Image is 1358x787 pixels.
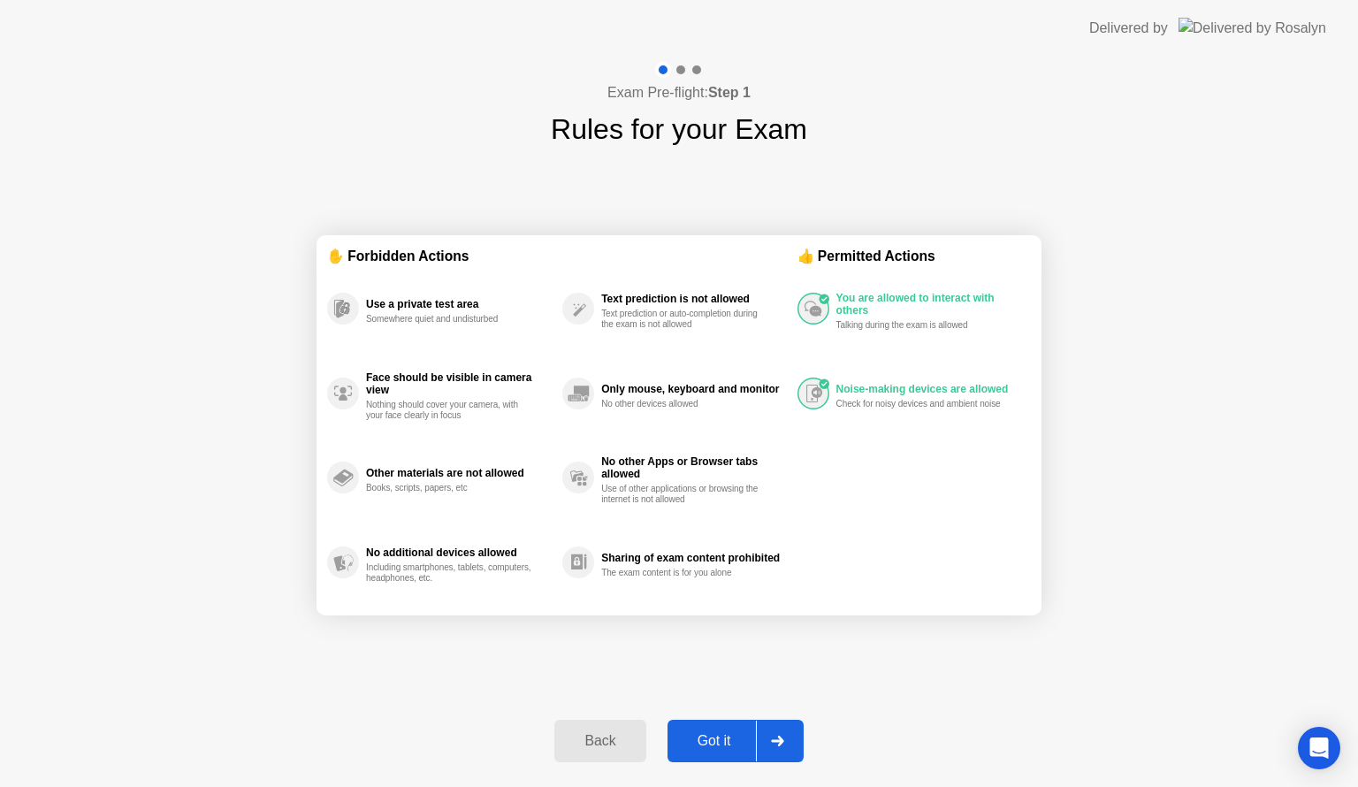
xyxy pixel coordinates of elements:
div: Including smartphones, tablets, computers, headphones, etc. [366,562,533,584]
div: ✋ Forbidden Actions [327,246,797,266]
div: Got it [673,733,756,749]
div: The exam content is for you alone [601,568,768,578]
div: Somewhere quiet and undisturbed [366,314,533,325]
div: Check for noisy devices and ambient noise [836,399,1003,409]
div: Use a private test area [366,298,553,310]
div: Nothing should cover your camera, with your face clearly in focus [366,400,533,421]
div: Books, scripts, papers, etc [366,483,533,493]
div: Text prediction or auto-completion during the exam is not allowed [601,309,768,330]
div: Delivered by [1089,18,1168,39]
div: No other Apps or Browser tabs allowed [601,455,788,480]
h1: Rules for your Exam [551,108,807,150]
b: Step 1 [708,85,751,100]
div: Only mouse, keyboard and monitor [601,383,788,395]
div: Open Intercom Messenger [1298,727,1340,769]
div: Sharing of exam content prohibited [601,552,788,564]
button: Back [554,720,645,762]
div: You are allowed to interact with others [836,292,1022,317]
div: Noise-making devices are allowed [836,383,1022,395]
div: Other materials are not allowed [366,467,553,479]
div: Text prediction is not allowed [601,293,788,305]
div: 👍 Permitted Actions [797,246,1031,266]
div: Use of other applications or browsing the internet is not allowed [601,484,768,505]
img: Delivered by Rosalyn [1179,18,1326,38]
h4: Exam Pre-flight: [607,82,751,103]
div: Back [560,733,640,749]
div: Talking during the exam is allowed [836,320,1003,331]
button: Got it [668,720,804,762]
div: No additional devices allowed [366,546,553,559]
div: Face should be visible in camera view [366,371,553,396]
div: No other devices allowed [601,399,768,409]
